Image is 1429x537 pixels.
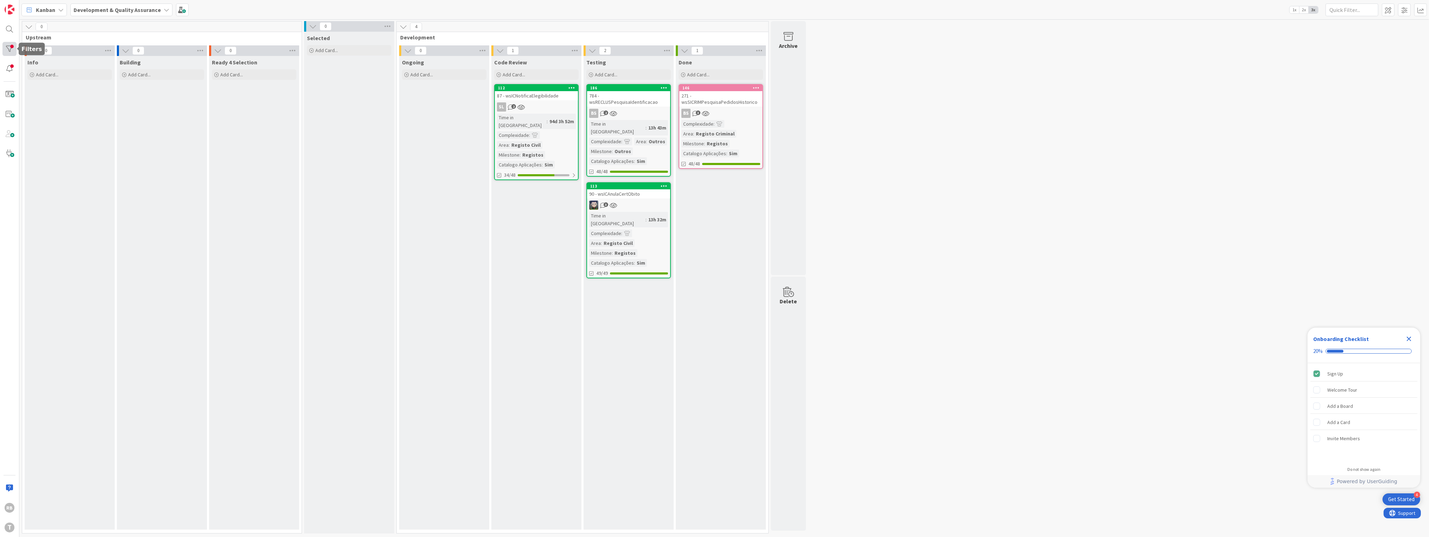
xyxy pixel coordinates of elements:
[612,147,613,155] span: :
[520,151,521,159] span: :
[681,150,726,157] div: Catalogo Aplicações
[494,59,527,66] span: Code Review
[1327,418,1350,427] div: Add a Card
[543,161,555,169] div: Sim
[27,59,38,66] span: Info
[307,34,330,42] span: Selected
[612,249,613,257] span: :
[779,42,798,50] div: Archive
[604,110,608,115] span: 2
[495,85,578,91] div: 112
[212,59,257,66] span: Ready 4 Selection
[36,23,48,31] span: 0
[687,71,710,78] span: Add Card...
[587,189,670,198] div: 90 - wsICAnulaCertObito
[415,46,427,55] span: 0
[646,138,647,145] span: :
[587,109,670,118] div: BS
[599,46,611,55] span: 2
[1414,492,1420,498] div: 4
[5,503,14,513] div: RB
[589,212,646,227] div: Time in [GEOGRAPHIC_DATA]
[587,183,670,189] div: 113
[727,150,739,157] div: Sim
[604,202,608,207] span: 3
[1308,475,1420,488] div: Footer
[589,259,634,267] div: Catalogo Aplicações
[510,141,542,149] div: Registo Civil
[635,259,647,267] div: Sim
[587,201,670,210] div: LS
[5,5,14,14] img: Visit kanbanzone.com
[705,140,730,147] div: Registos
[590,86,670,90] div: 186
[587,183,670,198] div: 11390 - wsICAnulaCertObito
[634,157,635,165] span: :
[495,102,578,112] div: SL
[1327,369,1343,378] div: Sign Up
[495,91,578,100] div: 87 - wsICNotificaElegibilidade
[589,147,612,155] div: Milestone
[1299,6,1309,13] span: 2x
[1327,434,1360,443] div: Invite Members
[497,151,520,159] div: Milestone
[1308,328,1420,488] div: Checklist Container
[681,109,691,118] div: BS
[596,270,608,277] span: 49/49
[1290,6,1299,13] span: 1x
[634,259,635,267] span: :
[681,120,713,128] div: Complexidade
[503,71,525,78] span: Add Card...
[507,46,519,55] span: 1
[621,229,622,237] span: :
[315,47,338,53] span: Add Card...
[596,168,608,175] span: 48/48
[679,59,692,66] span: Done
[1337,477,1397,486] span: Powered by UserGuiding
[120,59,141,66] span: Building
[36,6,55,14] span: Kanban
[704,140,705,147] span: :
[74,6,161,13] b: Development & Quality Assurance
[613,249,637,257] div: Registos
[495,85,578,100] div: 11287 - wsICNotificaElegibilidade
[681,130,693,138] div: Area
[504,171,516,179] span: 34/48
[1308,363,1420,462] div: Checklist items
[521,151,545,159] div: Registos
[1326,4,1378,16] input: Quick Filter...
[646,216,647,223] span: :
[529,131,530,139] span: :
[542,161,543,169] span: :
[40,46,52,55] span: 0
[1327,386,1357,394] div: Welcome Tour
[589,120,646,135] div: Time in [GEOGRAPHIC_DATA]
[590,184,670,189] div: 113
[589,249,612,257] div: Milestone
[497,131,529,139] div: Complexidade
[402,59,424,66] span: Ongoing
[587,91,670,107] div: 784 - wsRECLUSPesquisaIdentificacao
[1311,475,1417,488] a: Powered by UserGuiding
[646,124,647,132] span: :
[220,71,243,78] span: Add Card...
[681,140,704,147] div: Milestone
[691,46,703,55] span: 1
[696,110,700,115] span: 3
[1388,496,1415,503] div: Get Started
[726,150,727,157] span: :
[225,46,237,55] span: 0
[132,46,144,55] span: 0
[595,71,617,78] span: Add Card...
[128,71,151,78] span: Add Card...
[693,130,694,138] span: :
[5,523,14,532] div: T
[613,147,633,155] div: Outros
[1327,402,1353,410] div: Add a Board
[497,161,542,169] div: Catalogo Aplicações
[21,46,42,52] h5: Filters
[634,138,646,145] div: Area
[1347,467,1380,472] div: Do not show again
[647,138,667,145] div: Outros
[1310,431,1417,446] div: Invite Members is incomplete.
